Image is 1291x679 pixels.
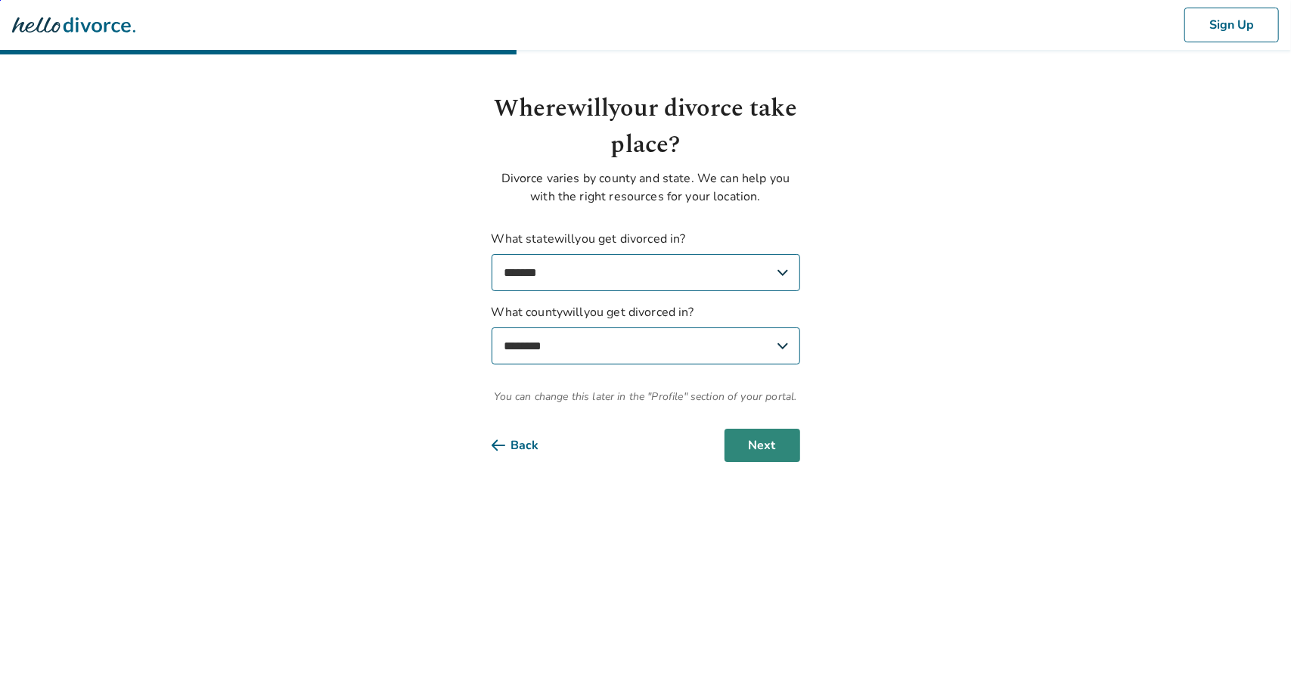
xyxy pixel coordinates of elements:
[1184,8,1279,42] button: Sign Up
[492,169,800,206] p: Divorce varies by county and state. We can help you with the right resources for your location.
[1215,606,1291,679] iframe: Chat Widget
[492,327,800,364] select: What countywillyou get divorced in?
[492,254,800,291] select: What statewillyou get divorced in?
[492,303,800,364] label: What county will you get divorced in?
[725,429,800,462] button: Next
[492,429,563,462] button: Back
[492,230,800,291] label: What state will you get divorced in?
[492,389,800,405] span: You can change this later in the "Profile" section of your portal.
[492,91,800,163] h1: Where will your divorce take place?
